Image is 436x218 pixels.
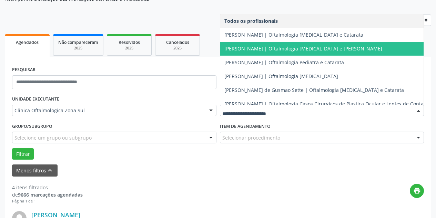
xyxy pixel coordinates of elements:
[224,101,428,107] span: [PERSON_NAME] | Oftalmologia Casos Cirurgicos de Plastica Ocular e Lentes de Contato
[46,167,54,174] i: keyboard_arrow_up
[224,31,363,38] span: [PERSON_NAME] | Oftalmologia [MEDICAL_DATA] e Catarata
[224,59,344,66] span: [PERSON_NAME] | Oftalmologia Pediatra e Catarata
[224,73,338,79] span: [PERSON_NAME] | Oftalmologia [MEDICAL_DATA]
[18,191,83,198] strong: 9666 marcações agendadas
[119,39,140,45] span: Resolvidos
[58,39,98,45] span: Não compareceram
[12,121,52,132] label: Grupo/Subgrupo
[14,134,92,141] span: Selecione um grupo ou subgrupo
[12,198,83,204] div: Página 1 de 1
[224,18,278,24] span: Todos os profissionais
[14,107,202,114] span: Clinica Oftalmologica Zona Sul
[12,184,83,191] div: 4 itens filtrados
[16,39,39,45] span: Agendados
[12,164,58,177] button: Menos filtroskeyboard_arrow_up
[12,191,83,198] div: de
[224,45,382,52] span: [PERSON_NAME] | Oftalmologia [MEDICAL_DATA] e [PERSON_NAME]
[220,121,271,132] label: Item de agendamento
[224,87,404,93] span: [PERSON_NAME] de Gusmao Sette | Oftalmologia [MEDICAL_DATA] e Catarata
[410,184,424,198] button: print
[12,148,34,160] button: Filtrar
[160,46,195,51] div: 2025
[166,39,189,45] span: Cancelados
[12,65,36,75] label: PESQUISAR
[112,46,146,51] div: 2025
[12,94,59,105] label: UNIDADE EXECUTANTE
[413,187,421,195] i: print
[222,134,280,141] span: Selecionar procedimento
[58,46,98,51] div: 2025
